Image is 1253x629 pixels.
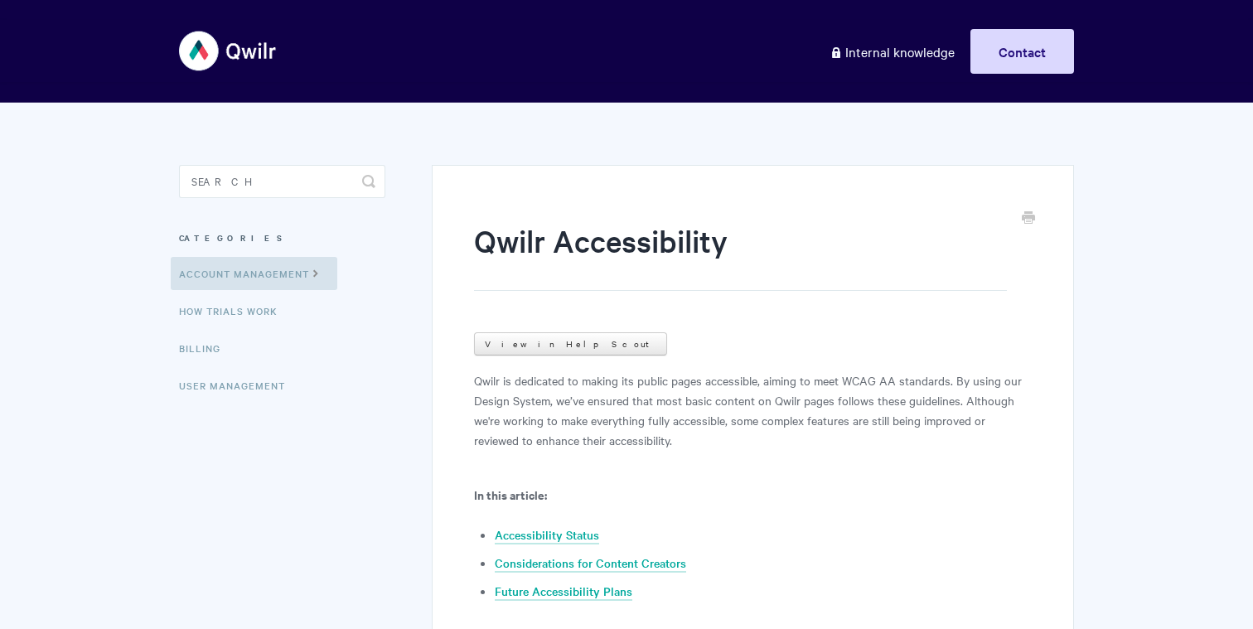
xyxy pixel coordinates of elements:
[495,583,632,601] a: Future Accessibility Plans
[179,165,385,198] input: Search
[495,554,686,573] a: Considerations for Content Creators
[474,332,667,356] a: View in Help Scout
[474,486,547,503] b: In this article:
[179,294,290,327] a: How Trials Work
[474,220,1007,291] h1: Qwilr Accessibility
[179,223,385,253] h3: Categories
[171,257,337,290] a: Account Management
[474,370,1032,450] p: Qwilr is dedicated to making its public pages accessible, aiming to meet WCAG AA standards. By us...
[1022,210,1035,228] a: Print this Article
[179,20,278,82] img: Qwilr Help Center
[179,369,298,402] a: User Management
[970,29,1074,74] a: Contact
[179,331,233,365] a: Billing
[495,526,599,544] a: Accessibility Status
[817,29,967,74] a: Internal knowledge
